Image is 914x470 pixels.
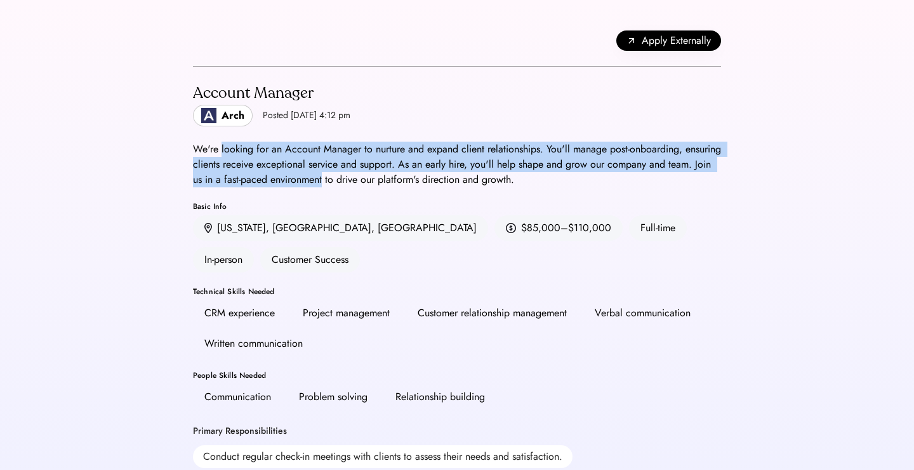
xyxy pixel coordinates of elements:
div: In-person [193,247,254,272]
div: Basic Info [193,203,721,210]
div: People Skills Needed [193,372,721,379]
div: We're looking for an Account Manager to nurture and expand client relationships. You'll manage po... [193,142,721,187]
img: Logo_Blue_1.png [201,108,216,123]
div: Relationship building [395,389,485,405]
div: Project management [303,305,390,321]
div: Technical Skills Needed [193,288,721,295]
span: Apply Externally [642,33,711,48]
div: Arch [222,108,244,123]
div: Written communication [204,336,303,351]
div: Posted [DATE] 4:12 pm [263,109,350,122]
div: Customer Success [260,247,360,272]
div: Full-time [629,215,687,241]
div: $85,000–$110,000 [521,220,611,236]
div: Problem solving [299,389,368,405]
div: Customer relationship management [418,305,567,321]
div: Communication [204,389,271,405]
img: money.svg [506,222,516,234]
button: Apply Externally [616,30,721,51]
img: location.svg [204,223,212,234]
div: Primary Responsibilities [193,425,287,438]
div: [US_STATE], [GEOGRAPHIC_DATA], [GEOGRAPHIC_DATA] [217,220,477,236]
div: Account Manager [193,83,350,104]
div: Verbal communication [595,305,691,321]
div: Conduct regular check-in meetings with clients to assess their needs and satisfaction. [193,445,573,468]
div: CRM experience [204,305,275,321]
